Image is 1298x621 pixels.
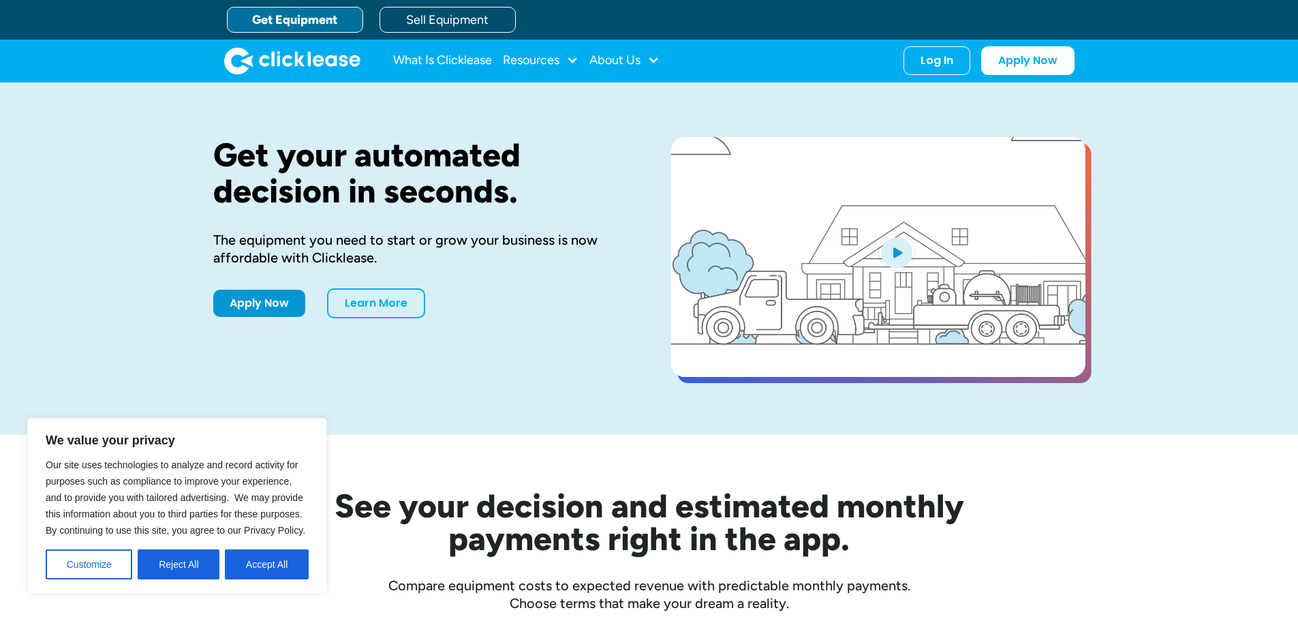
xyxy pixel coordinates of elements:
img: Clicklease logo [224,47,360,74]
div: We value your privacy [27,418,327,594]
a: Apply Now [213,290,305,317]
button: Accept All [225,549,309,579]
a: Apply Now [981,46,1075,75]
button: Customize [46,549,132,579]
div: Resources [503,47,578,74]
span: Our site uses technologies to analyze and record activity for purposes such as compliance to impr... [46,459,305,536]
div: Compare equipment costs to expected revenue with predictable monthly payments. Choose terms that ... [213,577,1085,612]
div: The equipment you need to start or grow your business is now affordable with Clicklease. [213,231,628,267]
button: Reject All [138,549,219,579]
a: open lightbox [671,137,1085,377]
a: home [224,47,360,74]
div: Log In [921,54,953,67]
p: We value your privacy [46,432,309,449]
h2: See your decision and estimated monthly payments right in the app. [268,489,1031,555]
div: About Us [589,47,660,74]
a: Learn More [327,288,425,318]
a: What Is Clicklease [393,47,492,74]
a: Get Equipment [227,7,363,33]
img: Blue play button logo on a light blue circular background [878,233,915,271]
a: Sell Equipment [380,7,516,33]
h1: Get your automated decision in seconds. [213,137,628,209]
